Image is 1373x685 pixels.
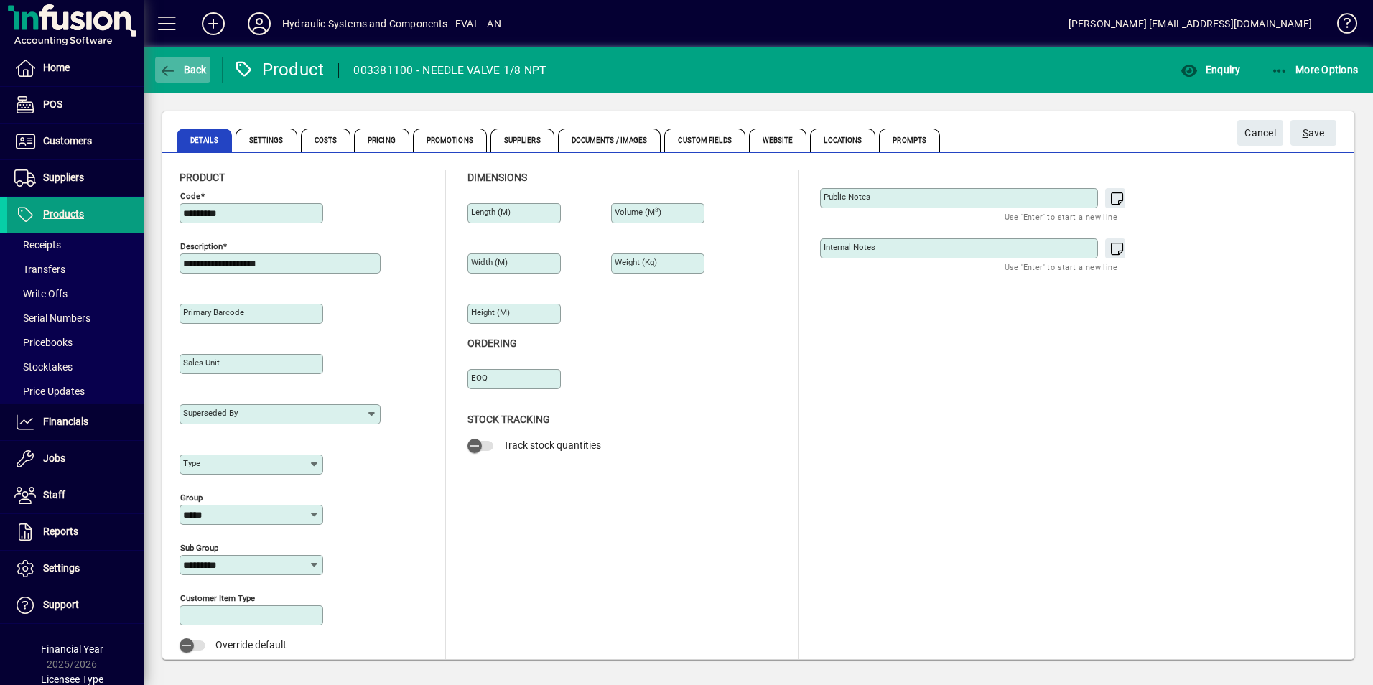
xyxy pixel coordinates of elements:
mat-label: Superseded by [183,408,238,418]
app-page-header-button: Back [144,57,223,83]
span: Pricing [354,129,409,152]
span: Back [159,64,207,75]
span: Costs [301,129,351,152]
span: Settings [43,562,80,574]
span: Details [177,129,232,152]
mat-label: Sub group [180,543,218,553]
a: Write Offs [7,281,144,306]
mat-label: Type [183,458,200,468]
span: Financial Year [41,643,103,655]
span: Dimensions [467,172,527,183]
span: Suppliers [490,129,554,152]
mat-label: Internal Notes [824,242,875,252]
a: Transfers [7,257,144,281]
mat-label: Code [180,191,200,201]
span: Locations [810,129,875,152]
span: Transfers [14,264,65,275]
span: Website [749,129,807,152]
a: Financials [7,404,144,440]
a: Pricebooks [7,330,144,355]
a: Support [7,587,144,623]
a: Price Updates [7,379,144,404]
span: Staff [43,489,65,500]
span: Write Offs [14,288,68,299]
span: Licensee Type [41,674,103,685]
span: Financials [43,416,88,427]
span: Stocktakes [14,361,73,373]
mat-label: Customer Item Type [180,593,255,603]
div: 003381100 - NEEDLE VALVE 1/8 NPT [353,59,546,82]
a: Knowledge Base [1326,3,1355,50]
button: Save [1290,120,1336,146]
span: Suppliers [43,172,84,183]
mat-label: Height (m) [471,307,510,317]
button: More Options [1267,57,1362,83]
mat-hint: Use 'Enter' to start a new line [1005,208,1117,225]
div: Hydraulic Systems and Components - EVAL - AN [282,12,501,35]
div: Product [233,58,325,81]
span: Pricebooks [14,337,73,348]
a: Customers [7,124,144,159]
span: Customers [43,135,92,146]
span: Stock Tracking [467,414,550,425]
span: Jobs [43,452,65,464]
div: [PERSON_NAME] [EMAIL_ADDRESS][DOMAIN_NAME] [1069,12,1312,35]
span: Products [43,208,84,220]
mat-label: Description [180,241,223,251]
span: Serial Numbers [14,312,90,324]
a: Settings [7,551,144,587]
mat-label: EOQ [471,373,488,383]
span: POS [43,98,62,110]
span: Enquiry [1181,64,1240,75]
button: Enquiry [1177,57,1244,83]
a: Stocktakes [7,355,144,379]
mat-label: Volume (m ) [615,207,661,217]
mat-label: Public Notes [824,192,870,202]
a: Reports [7,514,144,550]
a: Home [7,50,144,86]
span: Track stock quantities [503,439,601,451]
span: Settings [236,129,297,152]
a: Suppliers [7,160,144,196]
button: Profile [236,11,282,37]
button: Back [155,57,210,83]
mat-label: Group [180,493,203,503]
span: Override default [215,639,287,651]
span: S [1303,127,1308,139]
span: Custom Fields [664,129,745,152]
span: Promotions [413,129,487,152]
span: Product [180,172,225,183]
span: Prompts [879,129,940,152]
span: Home [43,62,70,73]
a: Receipts [7,233,144,257]
button: Cancel [1237,120,1283,146]
a: Jobs [7,441,144,477]
a: Serial Numbers [7,306,144,330]
span: ave [1303,121,1325,145]
mat-label: Weight (Kg) [615,257,657,267]
span: Price Updates [14,386,85,397]
a: Staff [7,477,144,513]
sup: 3 [655,206,658,213]
span: More Options [1271,64,1359,75]
mat-label: Width (m) [471,257,508,267]
mat-label: Primary barcode [183,307,244,317]
a: POS [7,87,144,123]
span: Receipts [14,239,61,251]
span: Cancel [1244,121,1276,145]
button: Add [190,11,236,37]
mat-hint: Use 'Enter' to start a new line [1005,258,1117,275]
mat-label: Sales unit [183,358,220,368]
span: Documents / Images [558,129,661,152]
span: Ordering [467,337,517,349]
span: Reports [43,526,78,537]
mat-label: Length (m) [471,207,511,217]
span: Support [43,599,79,610]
